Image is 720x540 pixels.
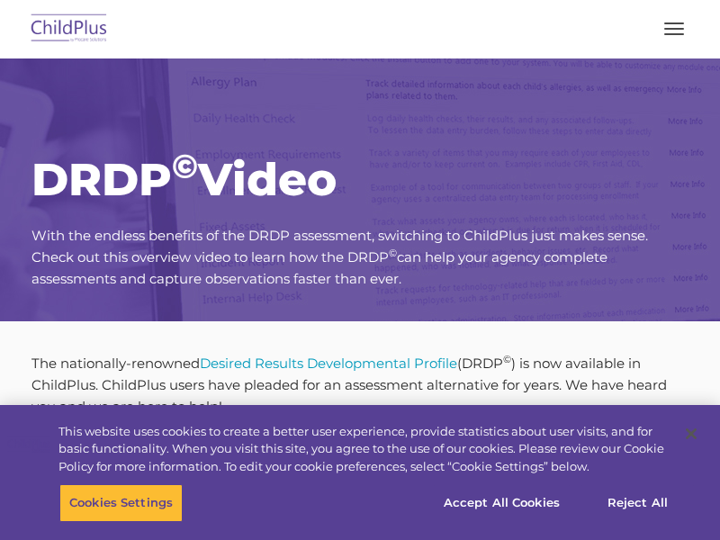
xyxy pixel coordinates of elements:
[671,414,711,454] button: Close
[31,353,688,418] p: The nationally-renowned (DRDP ) is now available in ChildPlus. ChildPlus users have pleaded for a...
[31,152,337,207] span: DRDP Video
[172,146,198,186] sup: ©
[200,355,457,372] a: Desired Results Developmental Profile
[31,227,648,287] span: With the endless benefits of the DRDP assessment, switching to ChildPlus just makes sense. Check ...
[59,484,183,522] button: Cookies Settings
[503,353,511,365] sup: ©
[581,484,694,522] button: Reject All
[434,484,570,522] button: Accept All Cookies
[389,247,397,259] sup: ©
[58,423,670,476] div: This website uses cookies to create a better user experience, provide statistics about user visit...
[27,8,112,50] img: ChildPlus by Procare Solutions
